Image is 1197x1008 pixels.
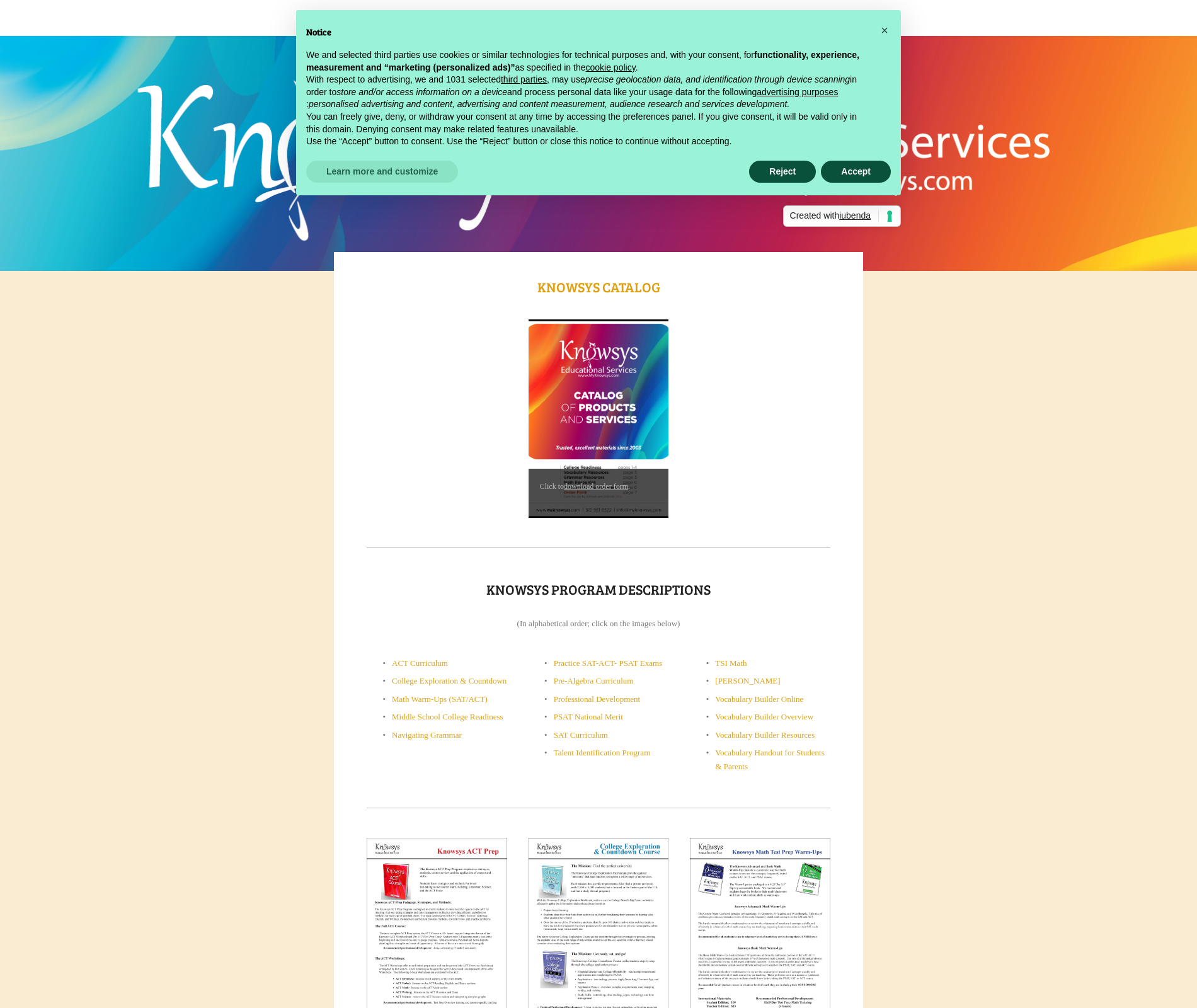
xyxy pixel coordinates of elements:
[874,20,895,40] button: Close this notice
[715,694,803,704] a: Vocabulary Builder Online
[715,712,813,721] a: Vocabulary Builder Overview
[564,482,628,491] a: download order form
[554,658,663,668] a: Practice SAT-ACT- PSAT Exams
[392,676,507,685] a: College Exploration & Countdown
[790,210,879,222] span: Created with
[367,617,830,631] p: (In alphabetical order; click on the images below)
[749,161,816,183] button: Reject
[309,99,789,109] em: personalised advertising and content, advertising and content measurement, audience research and ...
[715,748,827,771] a: Vocabulary Handout for Students & Parents
[586,62,636,72] a: cookie policy
[392,658,448,668] a: ACT Curriculum
[783,205,901,227] a: Created withiubenda
[306,135,871,148] p: Use the “Accept” button to consent. Use the “Reject” button or close this notice to continue with...
[306,74,871,111] p: With respect to advertising, we and 1031 selected , may use in order to and process personal data...
[540,480,658,493] p: Click to .
[392,730,462,740] a: Navigating Grammar
[554,730,608,740] a: SAT Curriculum
[306,49,871,74] p: We and selected third parties use cookies or similar technologies for technical purposes and, wit...
[554,694,641,704] a: Professional Development
[306,50,859,72] strong: functionality, experience, measurement and “marketing (personalized ads)”
[501,74,547,86] button: third parties
[554,712,623,721] a: PSAT National Merit
[306,111,871,135] p: You can freely give, deny, or withdraw your consent at any time by accessing the preferences pane...
[821,161,891,183] button: Accept
[757,86,838,99] button: advertising purposes
[554,748,651,757] a: Talent Identification Program
[392,712,503,721] a: Middle School College Readiness
[367,578,830,600] h1: Knowsys Program Descriptions
[554,676,634,685] a: Pre-Algebra Curriculum
[306,161,458,183] button: Learn more and customize
[392,694,488,704] a: Math Warm-Ups (SAT/ACT)
[839,210,871,220] span: iubenda
[306,25,871,39] h2: Notice
[715,730,815,740] a: Vocabulary Builder Resources
[336,87,507,97] em: store and/or access information on a device
[881,23,888,37] span: ×
[537,277,660,296] a: Knowsys CATalog
[585,74,850,84] em: precise geolocation data, and identification through device scanning
[715,658,747,668] a: TSI Math
[715,676,780,685] a: [PERSON_NAME]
